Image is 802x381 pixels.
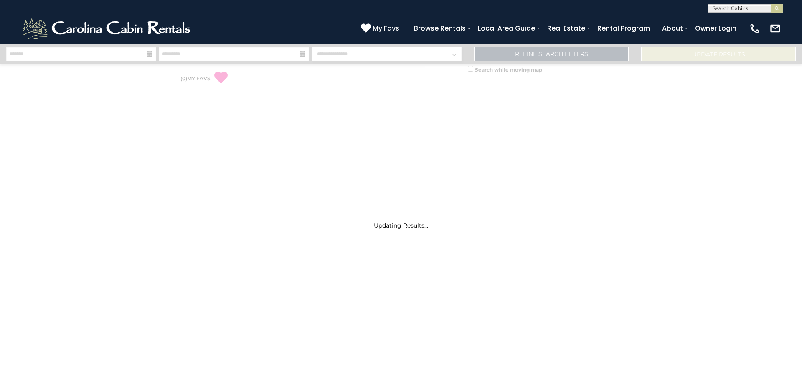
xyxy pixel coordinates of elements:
a: Real Estate [543,21,589,36]
a: About [658,21,687,36]
a: Owner Login [691,21,741,36]
a: My Favs [361,23,401,34]
img: phone-regular-white.png [749,23,761,34]
a: Rental Program [593,21,654,36]
a: Local Area Guide [474,21,539,36]
span: My Favs [373,23,399,33]
img: mail-regular-white.png [769,23,781,34]
img: White-1-2.png [21,16,194,41]
a: Browse Rentals [410,21,470,36]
